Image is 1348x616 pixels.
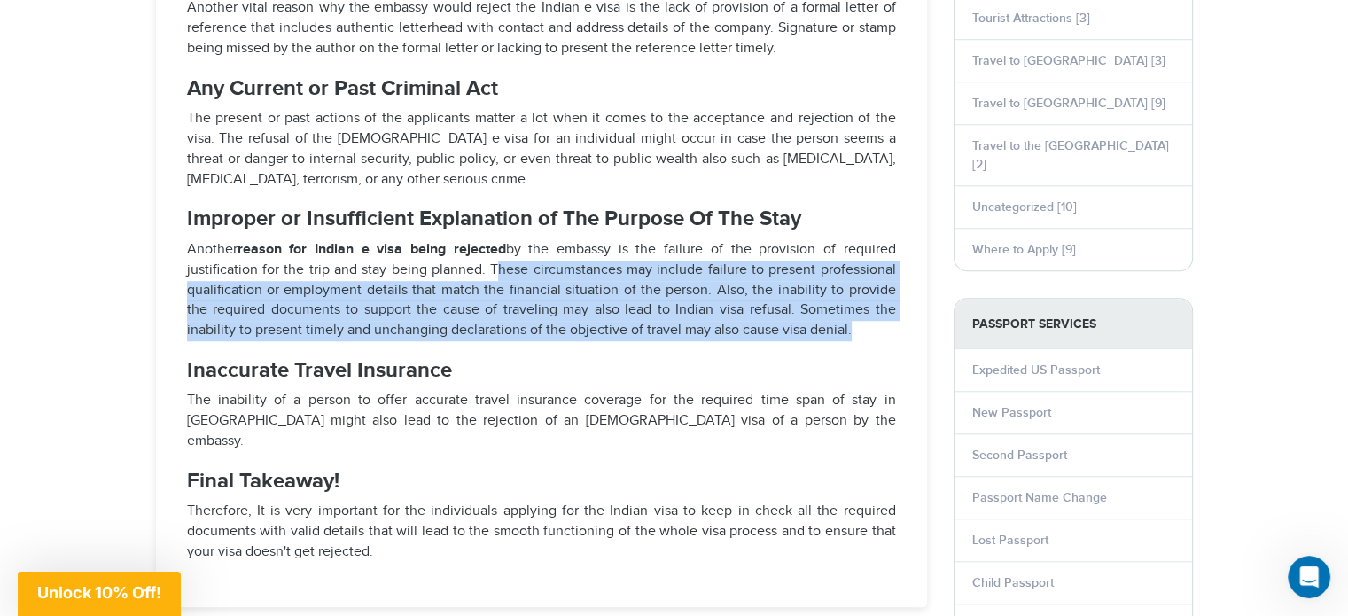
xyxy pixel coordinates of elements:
p: Therefore, It is very important for the individuals applying for the Indian visa to keep in check... [187,502,896,563]
a: New Passport [972,405,1051,420]
a: Child Passport [972,575,1054,590]
a: Passport Name Change [972,490,1107,505]
span: Unlock 10% Off! [37,583,161,602]
iframe: Intercom live chat [1288,556,1330,598]
strong: Improper or Insufficient Explanation of The Purpose Of The Stay [187,206,801,231]
a: Tourist Attractions [3] [972,11,1090,26]
a: Lost Passport [972,533,1048,548]
a: Second Passport [972,448,1067,463]
a: Travel to [GEOGRAPHIC_DATA] [3] [972,53,1165,68]
strong: Any Current or Past Criminal Act [187,75,498,101]
p: The present or past actions of the applicants matter a lot when it comes to the acceptance and re... [187,109,896,190]
a: Travel to [GEOGRAPHIC_DATA] [9] [972,96,1165,111]
p: Another by the embassy is the failure of the provision of required justification for the trip and... [187,240,896,341]
strong: Final Takeaway! [187,468,339,494]
a: Travel to the [GEOGRAPHIC_DATA] [2] [972,138,1169,172]
a: Where to Apply [9] [972,242,1076,257]
p: The inability of a person to offer accurate travel insurance coverage for the required time span ... [187,391,896,452]
strong: reason for Indian e visa being rejected [238,241,506,258]
div: Unlock 10% Off! [18,572,181,616]
a: Expedited US Passport [972,363,1100,378]
a: Uncategorized [10] [972,199,1077,214]
strong: Inaccurate Travel Insurance [187,357,452,383]
strong: PASSPORT SERVICES [955,299,1192,349]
